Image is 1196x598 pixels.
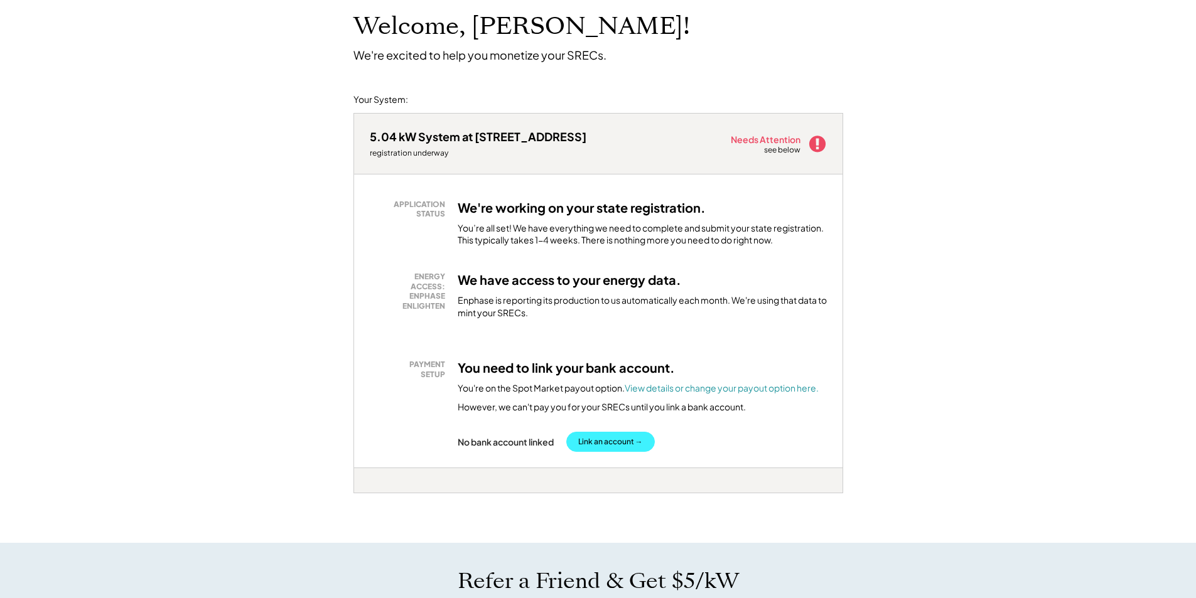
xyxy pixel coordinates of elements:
h3: We're working on your state registration. [458,200,706,216]
div: You’re all set! We have everything we need to complete and submit your state registration. This t... [458,222,827,247]
a: View details or change your payout option here. [625,382,819,393]
div: Your System: [353,93,408,106]
div: PAYMENT SETUP [376,360,445,379]
div: APPLICATION STATUS [376,200,445,219]
div: We're excited to help you monetize your SRECs. [353,48,606,62]
h3: We have access to your energy data. [458,272,681,288]
div: No bank account linked [458,436,554,447]
div: registration underway [370,148,586,158]
div: You're on the Spot Market payout option. [458,382,819,395]
div: However, we can't pay you for your SRECs until you link a bank account. [458,401,746,414]
h3: You need to link your bank account. [458,360,675,376]
div: rm7dod6t - VA Distributed [353,493,399,498]
div: Enphase is reporting its production to us automatically each month. We're using that data to mint... [458,294,827,319]
div: 5.04 kW System at [STREET_ADDRESS] [370,129,586,144]
div: Needs Attention [731,135,802,144]
div: see below [764,145,802,156]
button: Link an account → [566,432,655,452]
h1: Welcome, [PERSON_NAME]! [353,12,690,41]
div: ENERGY ACCESS: ENPHASE ENLIGHTEN [376,272,445,311]
h1: Refer a Friend & Get $5/kW [458,568,739,594]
